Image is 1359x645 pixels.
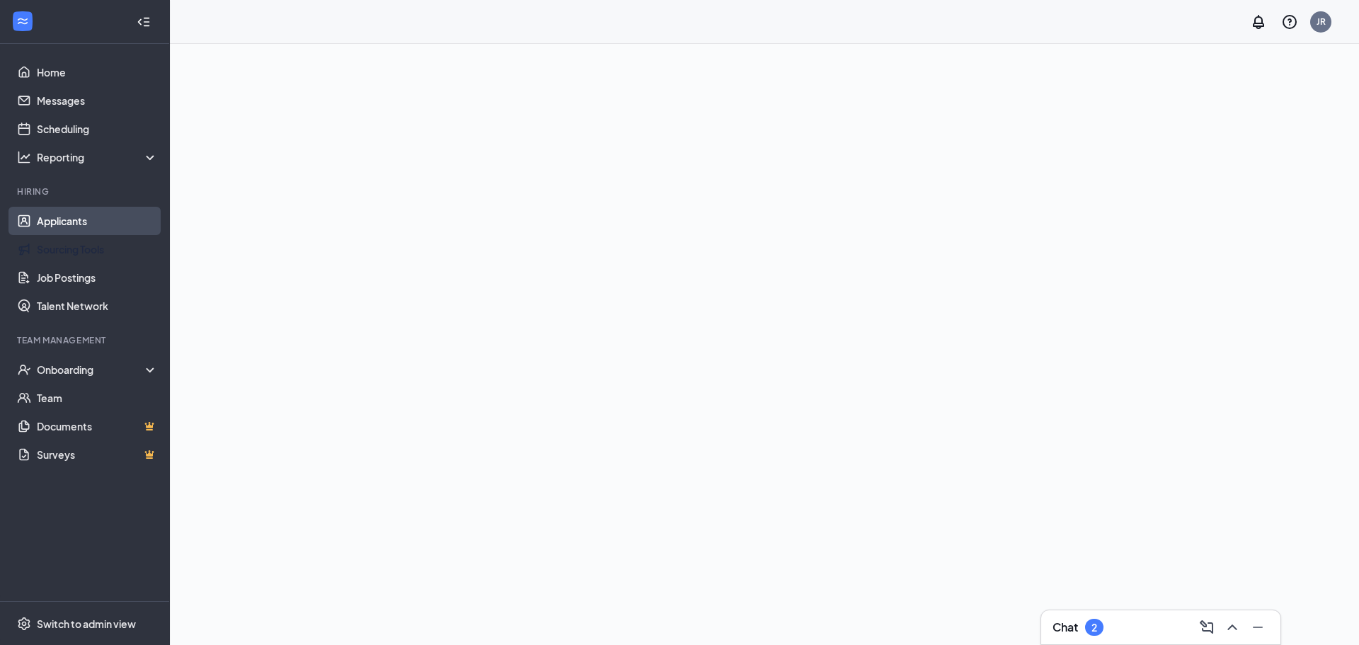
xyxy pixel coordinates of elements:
svg: Notifications [1250,13,1267,30]
svg: QuestionInfo [1281,13,1298,30]
div: Reporting [37,150,159,164]
svg: WorkstreamLogo [16,14,30,28]
a: Home [37,58,158,86]
button: ComposeMessage [1195,616,1218,639]
a: Team [37,384,158,412]
div: Hiring [17,185,155,198]
a: Applicants [37,207,158,235]
div: Switch to admin view [37,617,136,631]
a: Job Postings [37,263,158,292]
svg: UserCheck [17,363,31,377]
a: DocumentsCrown [37,412,158,440]
div: Onboarding [37,363,146,377]
svg: Settings [17,617,31,631]
a: Messages [37,86,158,115]
svg: ChevronUp [1224,619,1241,636]
div: Team Management [17,334,155,346]
div: JR [1317,16,1326,28]
a: SurveysCrown [37,440,158,469]
h3: Chat [1053,620,1078,635]
svg: Collapse [137,15,151,29]
div: 2 [1091,622,1097,634]
a: Talent Network [37,292,158,320]
svg: Analysis [17,150,31,164]
button: ChevronUp [1221,616,1244,639]
button: Minimize [1246,616,1269,639]
svg: Minimize [1249,619,1266,636]
svg: ComposeMessage [1198,619,1215,636]
a: Sourcing Tools [37,235,158,263]
a: Scheduling [37,115,158,143]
